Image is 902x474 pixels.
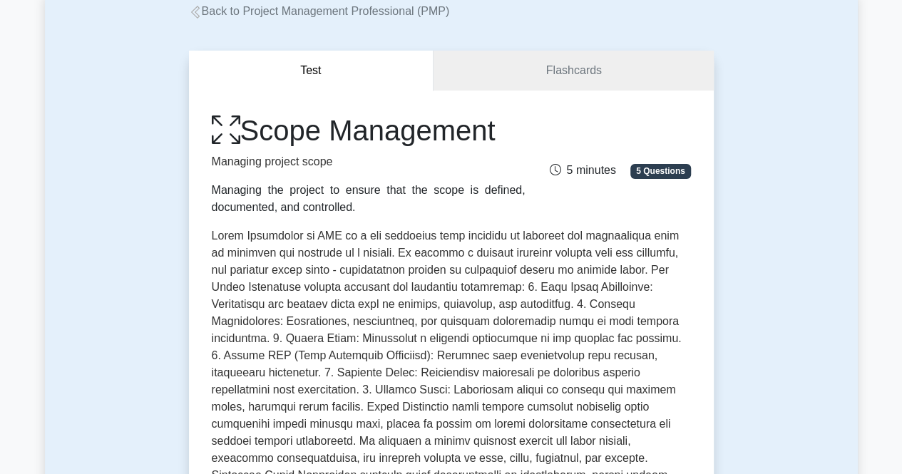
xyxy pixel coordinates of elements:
a: Flashcards [434,51,713,91]
span: 5 minutes [549,164,615,176]
a: Back to Project Management Professional (PMP) [189,5,450,17]
div: Managing the project to ensure that the scope is defined, documented, and controlled. [212,182,526,216]
button: Test [189,51,434,91]
p: Managing project scope [212,153,526,170]
h1: Scope Management [212,113,526,148]
span: 5 Questions [630,164,690,178]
